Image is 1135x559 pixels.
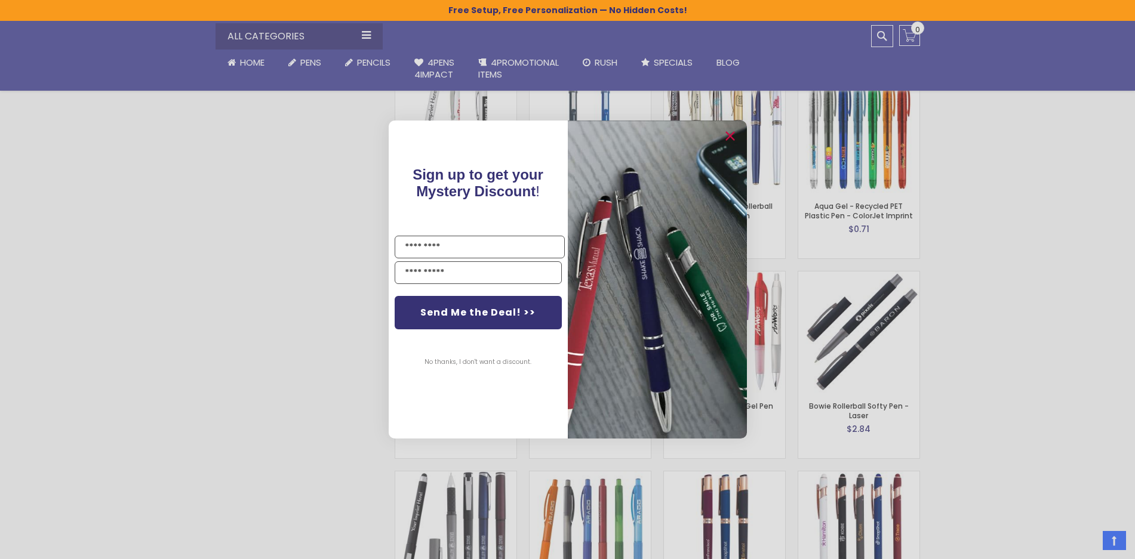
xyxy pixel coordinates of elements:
span: ! [413,166,543,199]
button: Close dialog [721,126,740,146]
iframe: Google Customer Reviews [1036,527,1135,559]
span: Sign up to get your Mystery Discount [413,166,543,199]
button: Send Me the Deal! >> [395,296,562,329]
img: pop-up-image [568,121,747,438]
button: No thanks, I don't want a discount. [419,347,537,377]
